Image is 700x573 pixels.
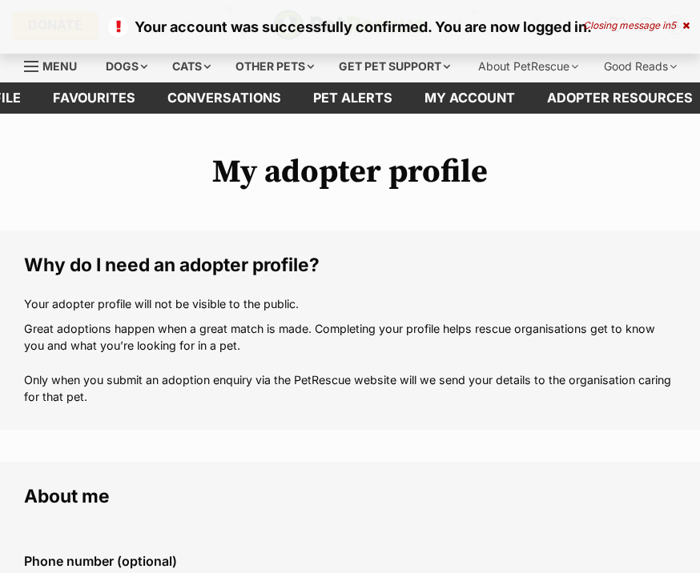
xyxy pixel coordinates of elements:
[224,50,325,82] div: Other pets
[408,82,531,114] a: My account
[24,554,676,568] label: Phone number (optional)
[161,50,222,82] div: Cats
[151,82,297,114] a: conversations
[24,50,88,79] a: Menu
[24,254,676,275] legend: Why do I need an adopter profile?
[593,50,688,82] div: Good Reads
[467,50,589,82] div: About PetRescue
[24,295,676,312] p: Your adopter profile will not be visible to the public.
[42,59,77,73] span: Menu
[297,82,408,114] a: Pet alerts
[24,320,676,406] p: Great adoptions happen when a great match is made. Completing your profile helps rescue organisat...
[37,82,151,114] a: Favourites
[24,486,676,507] legend: About me
[95,50,159,82] div: Dogs
[328,50,461,82] div: Get pet support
